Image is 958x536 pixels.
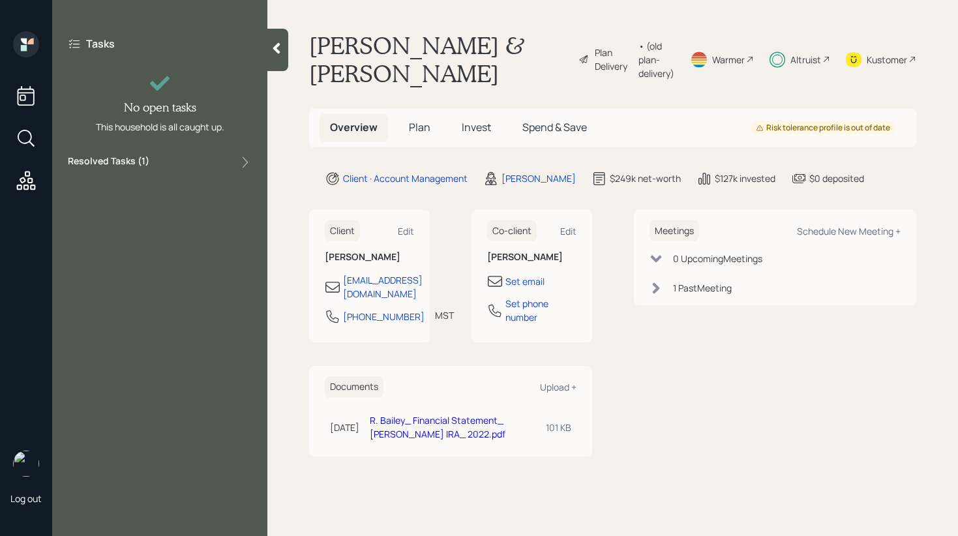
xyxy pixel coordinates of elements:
[487,220,537,242] h6: Co-client
[325,252,414,263] h6: [PERSON_NAME]
[809,171,864,185] div: $0 deposited
[96,120,224,134] div: This household is all caught up.
[124,100,196,115] h4: No open tasks
[790,53,821,67] div: Altruist
[540,381,576,393] div: Upload +
[673,252,762,265] div: 0 Upcoming Meeting s
[650,220,699,242] h6: Meetings
[10,492,42,505] div: Log out
[595,46,632,73] div: Plan Delivery
[673,281,732,295] div: 1 Past Meeting
[462,120,491,134] span: Invest
[560,225,576,237] div: Edit
[867,53,907,67] div: Kustomer
[343,310,425,323] div: [PHONE_NUMBER]
[501,171,576,185] div: [PERSON_NAME]
[86,37,115,51] label: Tasks
[522,120,587,134] span: Spend & Save
[330,421,359,434] div: [DATE]
[343,171,468,185] div: Client · Account Management
[325,220,360,242] h6: Client
[13,451,39,477] img: retirable_logo.png
[343,273,423,301] div: [EMAIL_ADDRESS][DOMAIN_NAME]
[638,39,674,80] div: • (old plan-delivery)
[330,120,378,134] span: Overview
[505,297,576,324] div: Set phone number
[610,171,681,185] div: $249k net-worth
[435,308,454,322] div: MST
[715,171,775,185] div: $127k invested
[712,53,745,67] div: Warmer
[398,225,414,237] div: Edit
[68,155,149,170] label: Resolved Tasks ( 1 )
[756,123,890,134] div: Risk tolerance profile is out of date
[309,31,568,87] h1: [PERSON_NAME] & [PERSON_NAME]
[546,421,571,434] div: 101 KB
[325,376,383,398] h6: Documents
[487,252,576,263] h6: [PERSON_NAME]
[370,414,505,440] a: R. Bailey_ Financial Statement_ [PERSON_NAME] IRA_ 2022.pdf
[505,275,545,288] div: Set email
[409,120,430,134] span: Plan
[797,225,901,237] div: Schedule New Meeting +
